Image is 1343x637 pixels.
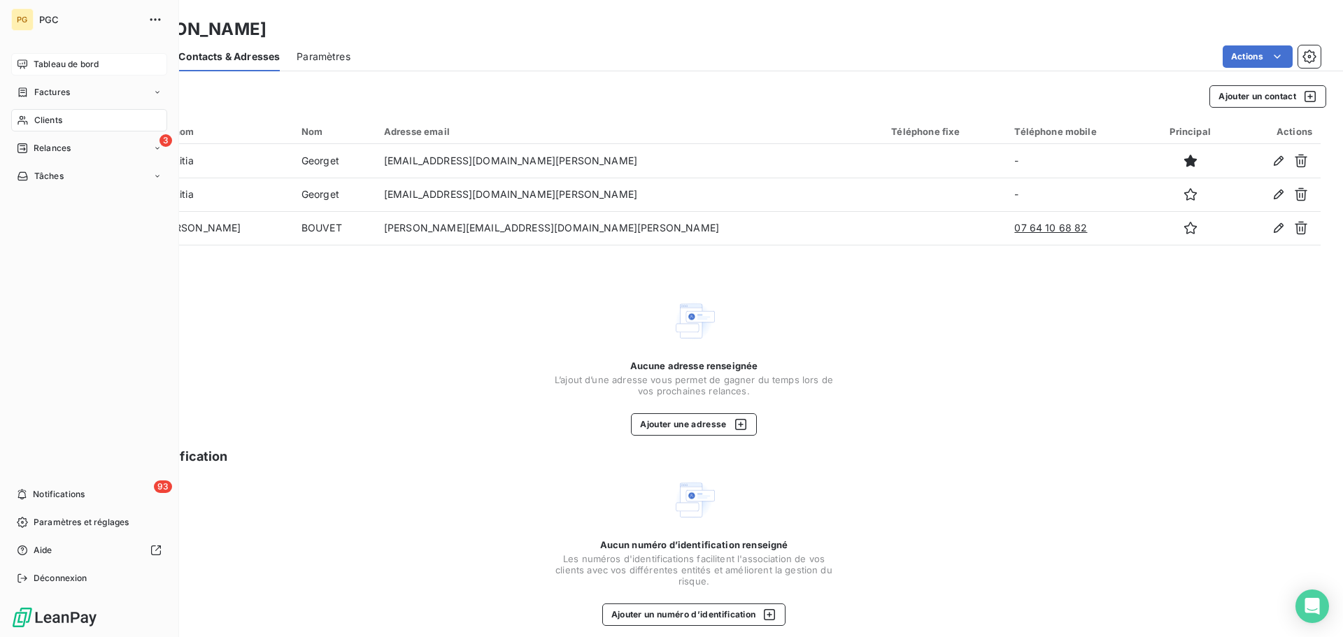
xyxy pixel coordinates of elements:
[159,134,172,147] span: 3
[33,488,85,501] span: Notifications
[11,606,98,629] img: Logo LeanPay
[376,144,883,178] td: [EMAIL_ADDRESS][DOMAIN_NAME][PERSON_NAME]
[376,178,883,211] td: [EMAIL_ADDRESS][DOMAIN_NAME][PERSON_NAME]
[34,58,99,71] span: Tableau de bord
[39,14,140,25] span: PGC
[34,142,71,155] span: Relances
[151,178,293,211] td: Laetitia
[671,299,716,343] img: Empty state
[34,86,70,99] span: Factures
[11,137,167,159] a: 3Relances
[1240,126,1312,137] div: Actions
[34,170,64,182] span: Tâches
[159,126,285,137] div: Prénom
[297,50,350,64] span: Paramètres
[34,516,129,529] span: Paramètres et réglages
[1014,222,1087,234] tcxspan: Call 07 64 10 68 82 via 3CX
[154,480,172,493] span: 93
[34,572,87,585] span: Déconnexion
[384,126,874,137] div: Adresse email
[631,413,756,436] button: Ajouter une adresse
[301,126,367,137] div: Nom
[602,603,786,626] button: Ajouter un numéro d’identification
[891,126,997,137] div: Téléphone fixe
[11,539,167,561] a: Aide
[376,211,883,245] td: [PERSON_NAME][EMAIL_ADDRESS][DOMAIN_NAME][PERSON_NAME]
[1006,178,1149,211] td: -
[1006,144,1149,178] td: -
[11,109,167,131] a: Clients
[11,81,167,103] a: Factures
[293,211,376,245] td: BOUVET
[11,53,167,76] a: Tableau de bord
[1209,85,1326,108] button: Ajouter un contact
[554,374,834,396] span: L’ajout d’une adresse vous permet de gagner du temps lors de vos prochaines relances.
[11,511,167,534] a: Paramètres et réglages
[151,144,293,178] td: Laetitia
[1014,126,1140,137] div: Téléphone mobile
[1157,126,1223,137] div: Principal
[671,478,716,522] img: Empty state
[178,50,280,64] span: Contacts & Adresses
[1295,589,1329,623] div: Open Intercom Messenger
[600,539,788,550] span: Aucun numéro d’identification renseigné
[293,178,376,211] td: Georget
[293,144,376,178] td: Georget
[123,17,267,42] h3: [PERSON_NAME]
[554,553,834,587] span: Les numéros d'identifications facilitent l'association de vos clients avec vos différentes entité...
[630,360,758,371] span: Aucune adresse renseignée
[11,165,167,187] a: Tâches
[34,544,52,557] span: Aide
[151,211,293,245] td: [PERSON_NAME]
[11,8,34,31] div: PG
[1223,45,1293,68] button: Actions
[34,114,62,127] span: Clients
